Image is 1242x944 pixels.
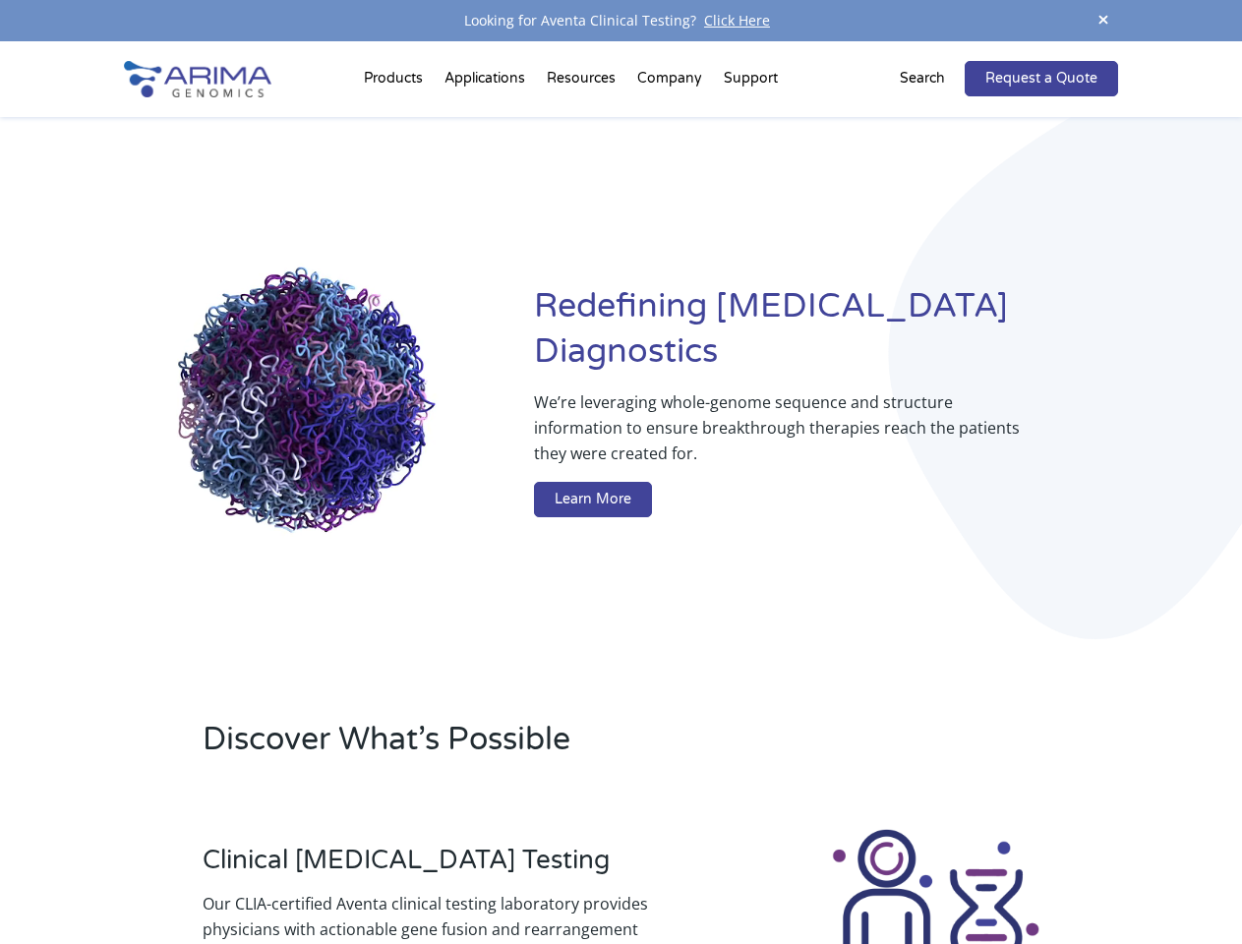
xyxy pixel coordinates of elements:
a: Learn More [534,482,652,517]
img: Arima-Genomics-logo [124,61,271,97]
a: Click Here [696,11,778,29]
p: Search [900,66,945,91]
a: Request a Quote [965,61,1118,96]
div: Looking for Aventa Clinical Testing? [124,8,1117,33]
h1: Redefining [MEDICAL_DATA] Diagnostics [534,284,1118,389]
h3: Clinical [MEDICAL_DATA] Testing [203,845,698,891]
iframe: Chat Widget [1144,850,1242,944]
p: We’re leveraging whole-genome sequence and structure information to ensure breakthrough therapies... [534,389,1039,482]
h2: Discover What’s Possible [203,718,856,777]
